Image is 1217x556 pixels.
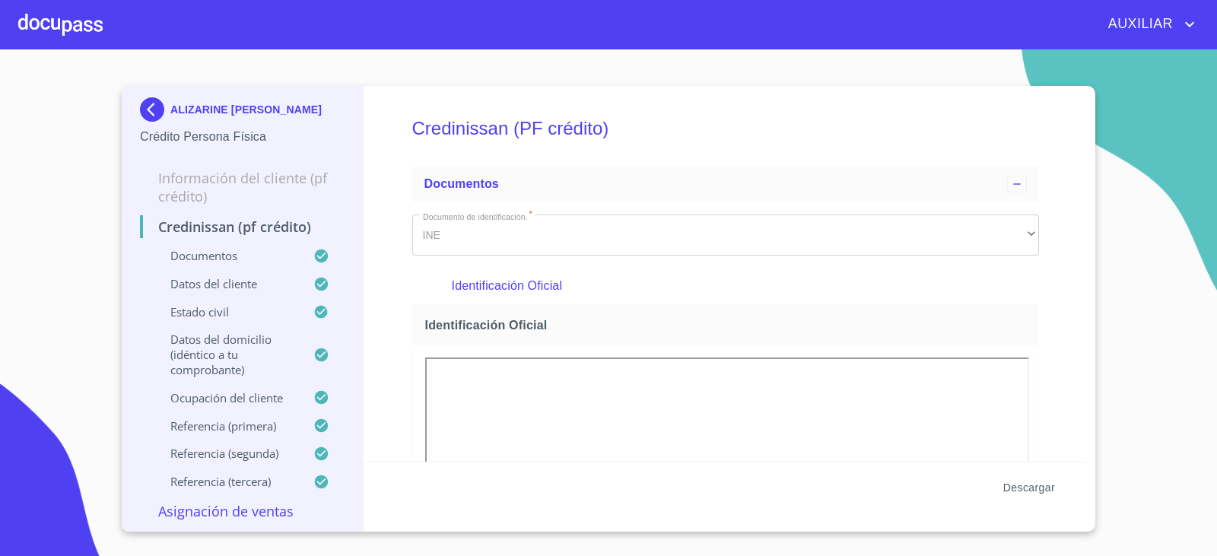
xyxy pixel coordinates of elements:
h5: Credinissan (PF crédito) [412,97,1040,160]
p: Referencia (primera) [140,418,313,434]
p: Datos del cliente [140,276,313,291]
img: Docupass spot blue [140,97,170,122]
span: AUXILIAR [1097,12,1180,37]
p: Crédito Persona Física [140,128,345,146]
div: Documentos [412,166,1040,202]
p: Información del cliente (PF crédito) [140,169,345,205]
span: Descargar [1003,478,1055,497]
p: Ocupación del Cliente [140,390,313,405]
p: Identificación Oficial [452,277,999,295]
p: Datos del domicilio (idéntico a tu comprobante) [140,332,313,377]
p: Referencia (tercera) [140,474,313,489]
p: Documentos [140,248,313,263]
p: Credinissan (PF crédito) [140,218,345,236]
p: ALIZARINE [PERSON_NAME] [170,103,322,116]
button: Descargar [997,474,1061,502]
p: Asignación de Ventas [140,502,345,520]
span: Identificación Oficial [425,317,1033,333]
button: account of current user [1097,12,1199,37]
span: Documentos [424,177,499,190]
div: ALIZARINE [PERSON_NAME] [140,97,345,128]
div: INE [412,214,1040,256]
p: Estado civil [140,304,313,319]
p: Referencia (segunda) [140,446,313,461]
